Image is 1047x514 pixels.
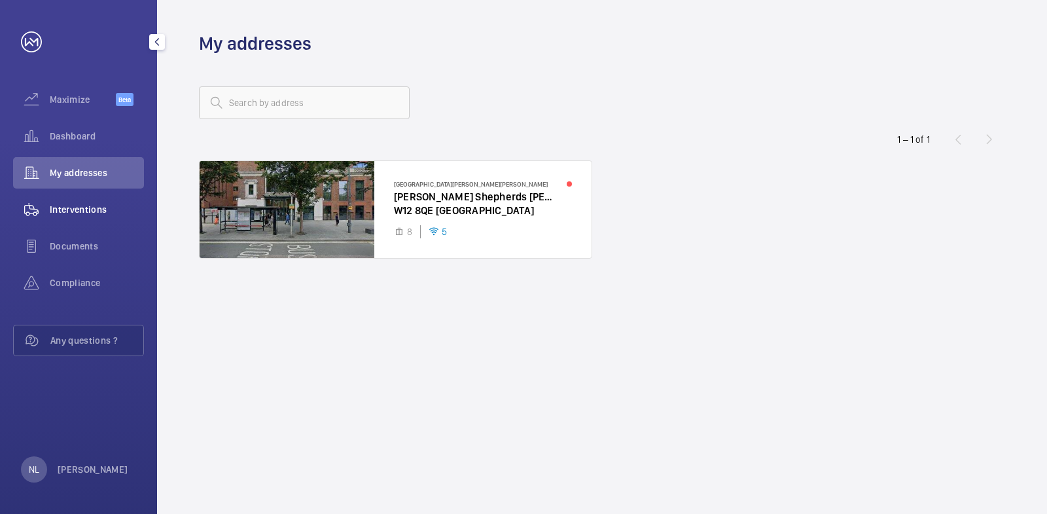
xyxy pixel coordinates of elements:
span: Compliance [50,276,144,289]
span: Any questions ? [50,334,143,347]
span: Maximize [50,93,116,106]
span: Documents [50,240,144,253]
input: Search by address [199,86,410,119]
div: 1 – 1 of 1 [897,133,930,146]
span: Interventions [50,203,144,216]
h1: My addresses [199,31,311,56]
span: Dashboard [50,130,144,143]
p: NL [29,463,39,476]
span: Beta [116,93,133,106]
p: [PERSON_NAME] [58,463,128,476]
span: My addresses [50,166,144,179]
